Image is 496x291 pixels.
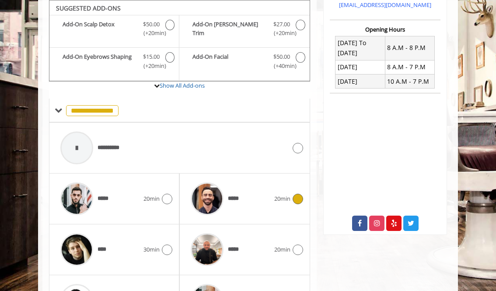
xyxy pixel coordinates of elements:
td: 8 A.M - 7 P.M [385,60,434,74]
b: Add-On [PERSON_NAME] Trim [192,20,268,38]
span: $15.00 [143,52,160,61]
label: Add-On Scalp Detox [54,20,175,40]
span: $50.00 [273,52,290,61]
span: 20min [274,245,290,254]
span: 20min [143,194,160,203]
span: 30min [143,245,160,254]
label: Add-On Facial [184,52,305,73]
b: Add-On Facial [192,52,268,71]
span: $27.00 [273,20,290,29]
td: [DATE] To [DATE] [335,36,385,60]
td: 10 A.M - 7 P.M [385,74,434,88]
b: SUGGESTED ADD-ONS [56,4,121,12]
span: (+20min ) [142,61,161,71]
td: [DATE] [335,74,385,88]
span: $50.00 [143,20,160,29]
span: (+20min ) [272,28,291,38]
label: Add-On Eyebrows Shaping [54,52,175,73]
b: Add-On Eyebrows Shaping [63,52,137,71]
b: Add-On Scalp Detox [63,20,137,38]
label: Add-On Beard Trim [184,20,305,40]
a: Show All Add-ons [160,82,205,89]
span: (+40min ) [272,61,291,71]
td: 8 A.M - 8 P.M [385,36,434,60]
td: [DATE] [335,60,385,74]
span: 20min [274,194,290,203]
span: (+20min ) [142,28,161,38]
h3: Opening Hours [330,26,440,32]
a: [EMAIL_ADDRESS][DOMAIN_NAME] [339,1,431,9]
